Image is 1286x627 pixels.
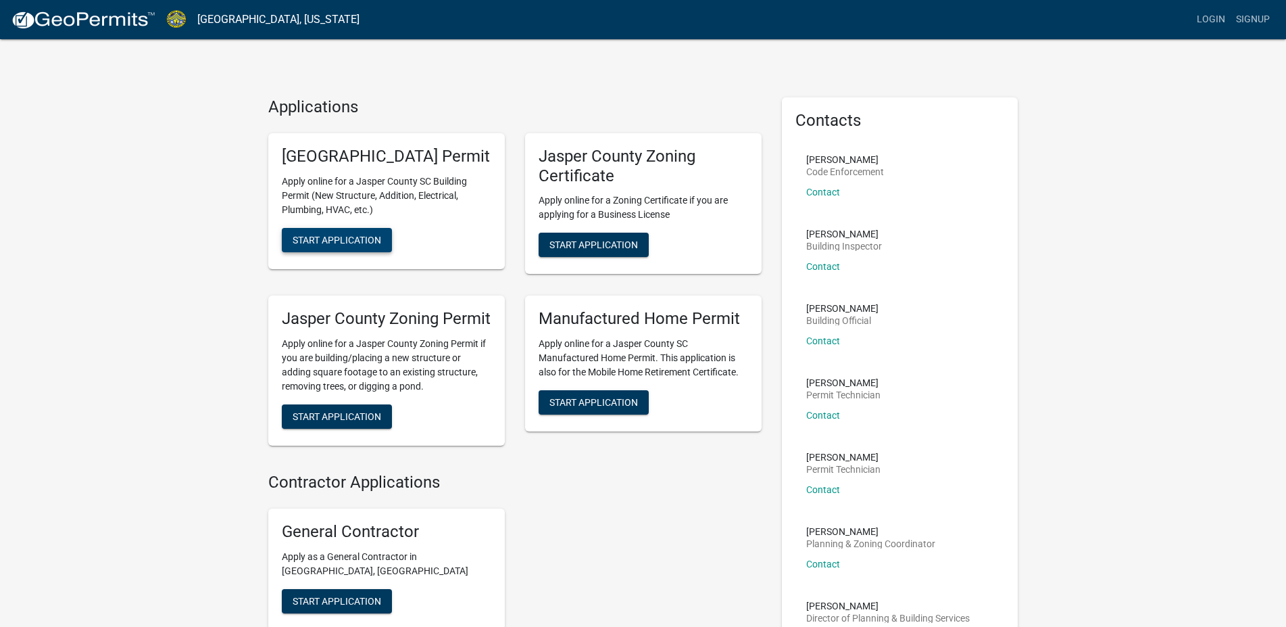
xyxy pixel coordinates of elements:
[282,337,491,394] p: Apply online for a Jasper County Zoning Permit if you are building/placing a new structure or add...
[268,97,762,457] wm-workflow-list-section: Applications
[539,233,649,257] button: Start Application
[293,595,381,606] span: Start Application
[806,559,840,570] a: Contact
[806,241,882,251] p: Building Inspector
[1191,7,1231,32] a: Login
[282,589,392,613] button: Start Application
[806,378,881,388] p: [PERSON_NAME]
[549,397,638,408] span: Start Application
[282,147,491,166] h5: [GEOGRAPHIC_DATA] Permit
[282,550,491,578] p: Apply as a General Contractor in [GEOGRAPHIC_DATA], [GEOGRAPHIC_DATA]
[539,193,748,222] p: Apply online for a Zoning Certificate if you are applying for a Business License
[806,229,882,239] p: [PERSON_NAME]
[806,613,970,623] p: Director of Planning & Building Services
[806,484,840,495] a: Contact
[806,527,935,536] p: [PERSON_NAME]
[197,8,360,31] a: [GEOGRAPHIC_DATA], [US_STATE]
[282,522,491,542] h5: General Contractor
[166,10,187,28] img: Jasper County, South Carolina
[806,465,881,474] p: Permit Technician
[539,390,649,415] button: Start Application
[806,187,840,198] a: Contact
[282,309,491,329] h5: Jasper County Zoning Permit
[539,309,748,329] h5: Manufactured Home Permit
[293,411,381,422] span: Start Application
[806,155,884,164] p: [PERSON_NAME]
[282,404,392,429] button: Start Application
[539,337,748,379] p: Apply online for a Jasper County SC Manufactured Home Permit. This application is also for the Mo...
[806,335,840,346] a: Contact
[293,234,381,245] span: Start Application
[806,167,884,177] p: Code Enforcement
[1231,7,1275,32] a: Signup
[806,410,840,421] a: Contact
[806,316,879,325] p: Building Official
[806,452,881,462] p: [PERSON_NAME]
[806,601,970,611] p: [PERSON_NAME]
[268,473,762,492] h4: Contractor Applications
[806,261,840,272] a: Contact
[282,175,491,217] p: Apply online for a Jasper County SC Building Permit (New Structure, Addition, Electrical, Plumbin...
[282,228,392,252] button: Start Application
[549,239,638,250] span: Start Application
[806,539,935,549] p: Planning & Zoning Coordinator
[268,97,762,117] h4: Applications
[806,304,879,313] p: [PERSON_NAME]
[795,111,1005,131] h5: Contacts
[539,147,748,186] h5: Jasper County Zoning Certificate
[806,390,881,400] p: Permit Technician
